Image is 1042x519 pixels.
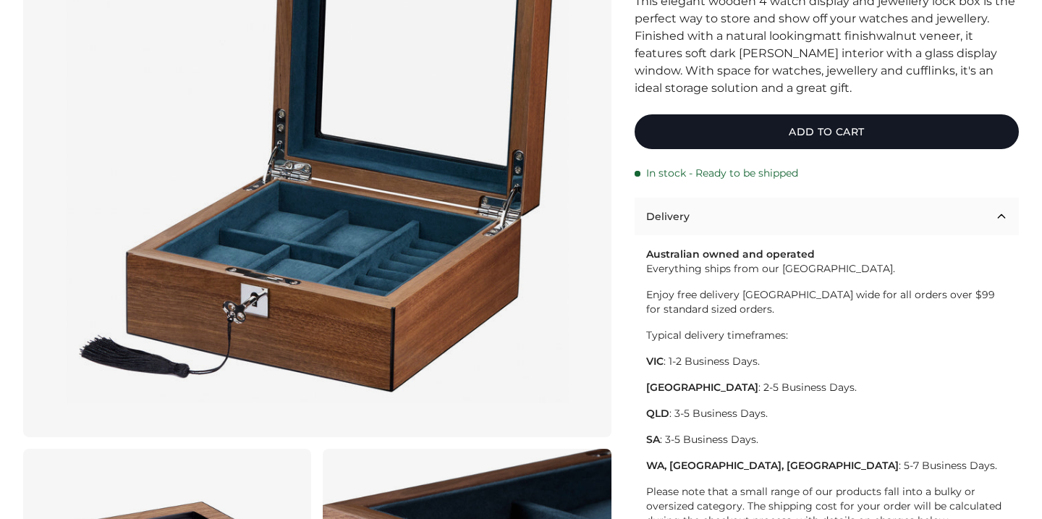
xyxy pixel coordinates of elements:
span: QLD [646,407,669,420]
p: : 3-5 Business Days. [646,432,1007,447]
p: : 1-2 Business Days. [646,354,1007,368]
p: Typical delivery timeframes: [646,328,1007,342]
span: SA [646,433,660,446]
button: Delivery [635,198,1019,235]
span: matt finish [813,29,876,43]
span: [GEOGRAPHIC_DATA] [646,381,758,394]
p: : 5-7 Business Days. [646,458,1007,473]
span: Australian owned and operated [646,248,815,261]
span: VIC [646,355,664,368]
button: Add to cart [635,114,1019,149]
p: : 3-5 Business Days. [646,406,1007,421]
p: Everything ships from our [GEOGRAPHIC_DATA]. [646,247,1007,276]
span: WA, [GEOGRAPHIC_DATA], [GEOGRAPHIC_DATA] [646,459,899,472]
p: Enjoy free delivery [GEOGRAPHIC_DATA] wide for all orders over $99 for standard sized orders. [646,287,1007,316]
p: : 2-5 Business Days. [646,380,1007,394]
span: In stock - Ready to be shipped [646,166,798,180]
